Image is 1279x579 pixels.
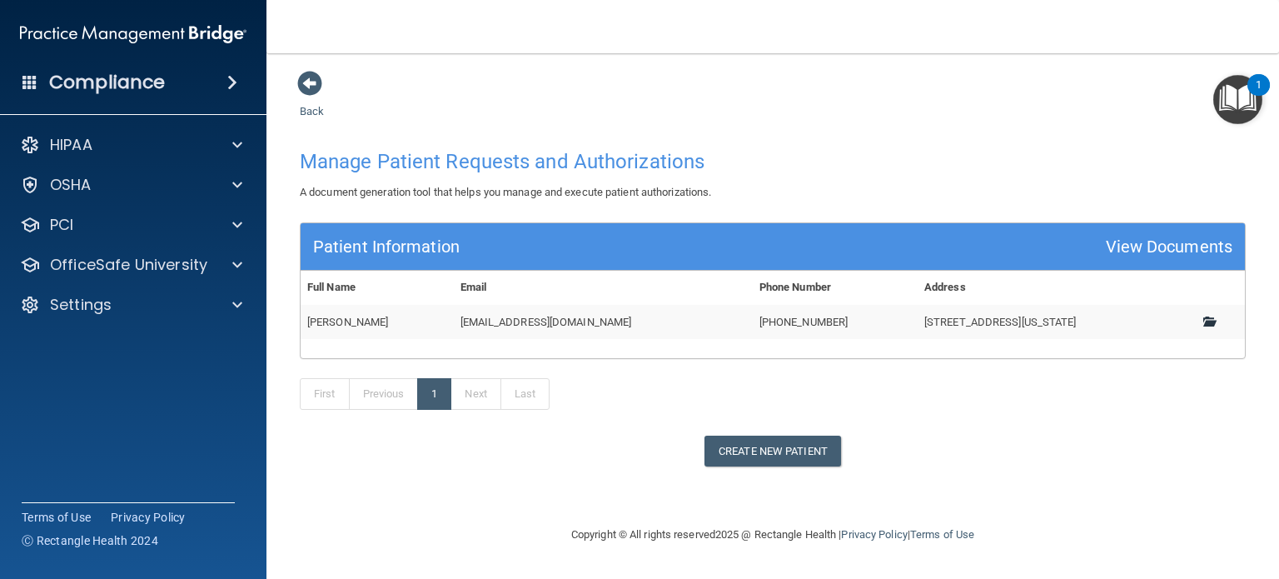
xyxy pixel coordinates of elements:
p: OfficeSafe University [50,255,207,275]
td: [EMAIL_ADDRESS][DOMAIN_NAME] [454,305,753,339]
button: Open Resource Center, 1 new notification [1213,75,1262,124]
a: Terms of Use [22,509,91,526]
th: Phone Number [753,271,918,305]
a: Previous [349,378,419,410]
p: HIPAA [50,135,92,155]
a: Settings [20,295,242,315]
a: OfficeSafe University [20,255,242,275]
h4: Manage Patient Requests and Authorizations [300,151,1246,172]
p: Settings [50,295,112,315]
td: [PERSON_NAME] [301,305,454,339]
a: Next [450,378,500,410]
th: Email [454,271,753,305]
a: Back [300,85,324,117]
th: Address [918,271,1186,305]
p: PCI [50,215,73,235]
td: [STREET_ADDRESS][US_STATE] [918,305,1186,339]
a: Privacy Policy [841,528,907,541]
div: View Documents [1106,232,1232,262]
span: A document generation tool that helps you manage and execute patient authorizations. [300,186,711,198]
iframe: Drift Widget Chat Controller [992,462,1259,527]
div: 1 [1256,85,1262,107]
th: Full Name [301,271,454,305]
img: PMB logo [20,17,246,51]
p: OSHA [50,175,92,195]
a: Privacy Policy [111,509,186,526]
div: Patient Information [313,232,460,262]
a: Last [500,378,550,410]
h4: Compliance [49,71,165,94]
a: Terms of Use [910,528,974,541]
a: 1 [417,378,451,410]
a: First [300,378,350,410]
button: Create New Patient [704,436,841,467]
span: Ⓒ Rectangle Health 2024 [22,532,158,549]
a: OSHA [20,175,242,195]
a: HIPAA [20,135,242,155]
div: Copyright © All rights reserved 2025 @ Rectangle Health | | [469,508,1077,562]
a: PCI [20,215,242,235]
td: [PHONE_NUMBER] [753,305,918,339]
